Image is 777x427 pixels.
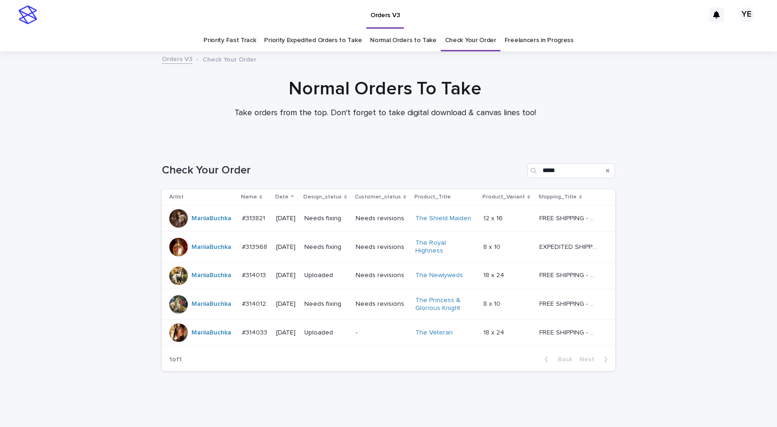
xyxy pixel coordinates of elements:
p: #314012 [242,298,268,308]
a: MariiaBuchka [191,243,231,251]
p: Design_status [303,192,342,202]
p: Take orders from the top. Don't forget to take digital download & canvas lines too! [200,108,570,118]
tr: MariiaBuchka #314033#314033 [DATE]Uploaded-The Veteran 18 x 2418 x 24 FREE SHIPPING - preview in ... [162,320,615,346]
tr: MariiaBuchka #314013#314013 [DATE]UploadedNeeds revisionsThe Newlyweds 18 x 2418 x 24 FREE SHIPPI... [162,262,615,289]
tr: MariiaBuchka #314012#314012 [DATE]Needs fixingNeeds revisionsThe Princess & Glorious Knight 8 x 1... [162,289,615,320]
a: MariiaBuchka [191,300,231,308]
a: The Veteran [415,329,453,337]
p: 8 x 10 [483,298,502,308]
h1: Check Your Order [162,164,524,177]
p: Name [241,192,257,202]
p: 1 of 1 [162,348,189,371]
a: The Princess & Glorious Knight [415,297,473,312]
p: #314033 [242,327,269,337]
p: 18 x 24 [483,327,506,337]
p: Needs fixing [304,243,348,251]
a: Priority Expedited Orders to Take [264,30,362,51]
p: [DATE] [276,243,297,251]
p: Check Your Order [203,54,256,64]
a: Freelancers in Progress [505,30,573,51]
tr: MariiaBuchka #313821#313821 [DATE]Needs fixingNeeds revisionsThe Shield Maiden 12 x 1612 x 16 FRE... [162,205,615,232]
a: MariiaBuchka [191,215,231,223]
p: Needs revisions [356,215,408,223]
img: stacker-logo-s-only.png [18,6,37,24]
p: Date [275,192,289,202]
p: FREE SHIPPING - preview in 1-2 business days, after your approval delivery will take 5-10 b.d. [539,213,599,223]
p: #313821 [242,213,267,223]
p: 18 x 24 [483,270,506,279]
a: The Newlyweds [415,272,463,279]
button: Back [537,355,576,364]
a: MariiaBuchka [191,272,231,279]
p: Needs fixing [304,300,348,308]
p: Uploaded [304,272,348,279]
a: The Royal Highness [415,239,473,255]
p: [DATE] [276,300,297,308]
p: Customer_status [355,192,401,202]
span: Back [552,356,572,363]
p: [DATE] [276,329,297,337]
p: 12 x 16 [483,213,505,223]
p: EXPEDITED SHIPPING - preview in 1 business day; delivery up to 5 business days after your approval. [539,241,599,251]
div: YE [739,7,754,22]
a: Normal Orders to Take [370,30,437,51]
p: Needs revisions [356,243,408,251]
a: MariiaBuchka [191,329,231,337]
tr: MariiaBuchka #313968#313968 [DATE]Needs fixingNeeds revisionsThe Royal Highness 8 x 108 x 10 EXPE... [162,232,615,263]
p: Product_Title [414,192,451,202]
p: Artist [169,192,184,202]
input: Search [527,163,615,178]
p: - [356,329,408,337]
p: Needs fixing [304,215,348,223]
p: Product_Variant [482,192,525,202]
a: Priority Fast Track [203,30,256,51]
p: [DATE] [276,272,297,279]
p: [DATE] [276,215,297,223]
p: Shipping_Title [538,192,577,202]
a: Orders V3 [162,53,192,64]
p: Needs revisions [356,272,408,279]
button: Next [576,355,615,364]
p: FREE SHIPPING - preview in 1-2 business days, after your approval delivery will take 5-10 b.d. [539,270,599,279]
a: The Shield Maiden [415,215,471,223]
h1: Normal Orders To Take [159,78,612,100]
span: Next [580,356,600,363]
p: Needs revisions [356,300,408,308]
p: #314013 [242,270,268,279]
p: #313968 [242,241,269,251]
p: FREE SHIPPING - preview in 1-2 business days, after your approval delivery will take 5-10 b.d. [539,298,599,308]
p: Uploaded [304,329,348,337]
p: 8 x 10 [483,241,502,251]
a: Check Your Order [445,30,496,51]
p: FREE SHIPPING - preview in 1-2 business days, after your approval delivery will take 5-10 b.d. [539,327,599,337]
